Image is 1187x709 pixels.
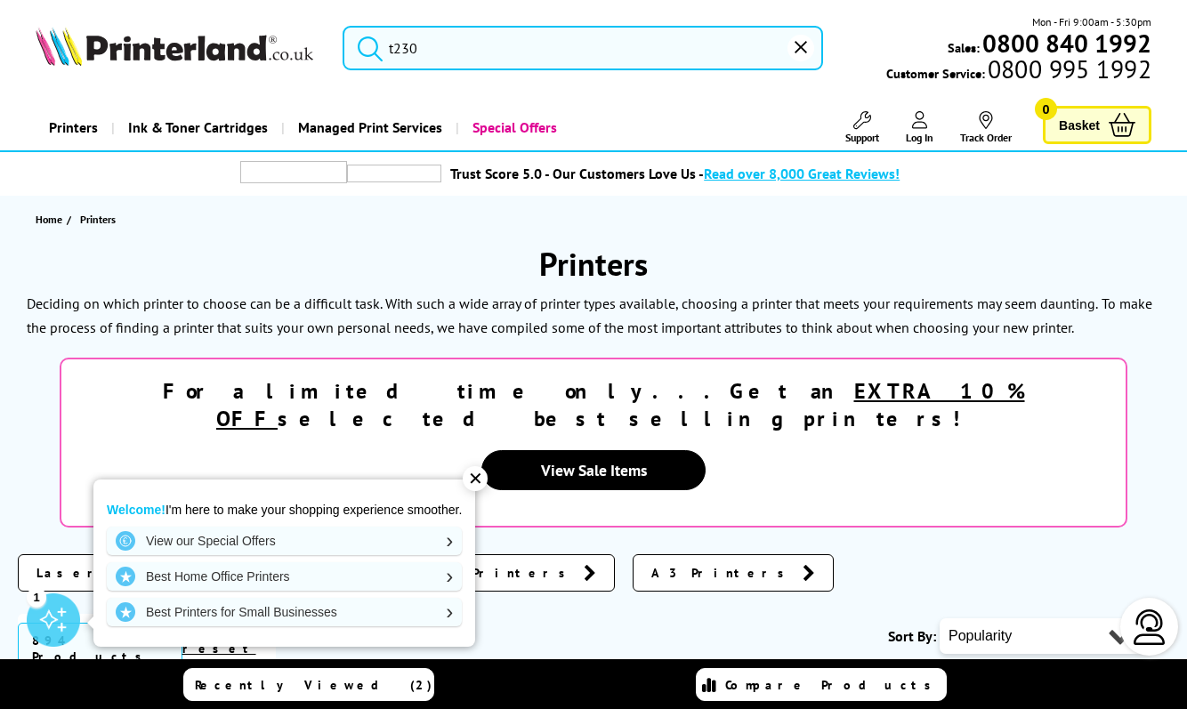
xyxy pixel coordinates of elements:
[948,39,980,56] span: Sales:
[27,294,1152,336] p: To make the process of finding a printer that suits your own personal needs, we have compiled som...
[107,527,462,555] a: View our Special Offers
[1032,13,1151,30] span: Mon - Fri 9:00am - 5:30pm
[696,668,947,701] a: Compare Products
[163,377,1025,432] strong: For a limited time only...Get an selected best selling printers!
[107,503,166,517] strong: Welcome!
[36,105,111,150] a: Printers
[347,165,441,182] img: trustpilot rating
[80,213,116,226] span: Printers
[183,668,434,701] a: Recently Viewed (2)
[980,35,1151,52] a: 0800 840 1992
[960,111,1012,144] a: Track Order
[481,450,706,490] a: View Sale Items
[18,243,1169,285] h1: Printers
[982,27,1151,60] b: 0800 840 1992
[27,294,1098,312] p: Deciding on which printer to choose can be a difficult task. With such a wide array of printer ty...
[886,60,1151,82] span: Customer Service:
[1043,106,1151,144] a: Basket 0
[463,466,488,491] div: ✕
[633,554,834,592] a: A3 Printers
[704,165,900,182] span: Read over 8,000 Great Reviews!
[128,105,268,150] span: Ink & Toner Cartridges
[906,131,933,144] span: Log In
[36,210,67,229] a: Home
[281,105,456,150] a: Managed Print Services
[450,165,900,182] a: Trust Score 5.0 - Our Customers Love Us -Read over 8,000 Great Reviews!
[1035,98,1057,120] span: 0
[240,161,347,183] img: trustpilot rating
[888,627,936,645] span: Sort By:
[216,377,1025,432] u: EXTRA 10% OFF
[182,641,265,674] a: reset filters
[36,27,320,69] a: Printerland Logo
[845,111,879,144] a: Support
[985,60,1151,77] span: 0800 995 1992
[1059,113,1100,137] span: Basket
[18,554,259,592] a: Laser Printers
[107,562,462,591] a: Best Home Office Printers
[195,677,432,693] span: Recently Viewed (2)
[651,564,794,582] span: A3 Printers
[845,131,879,144] span: Support
[107,598,462,626] a: Best Printers for Small Businesses
[36,27,313,66] img: Printerland Logo
[111,105,281,150] a: Ink & Toner Cartridges
[27,587,46,607] div: 1
[1132,609,1167,645] img: user-headset-light.svg
[456,105,570,150] a: Special Offers
[36,564,219,582] span: Laser Printers
[107,502,462,518] p: I'm here to make your shopping experience smoother.
[18,623,182,690] span: 894 Products Found
[906,111,933,144] a: Log In
[725,677,941,693] span: Compare Products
